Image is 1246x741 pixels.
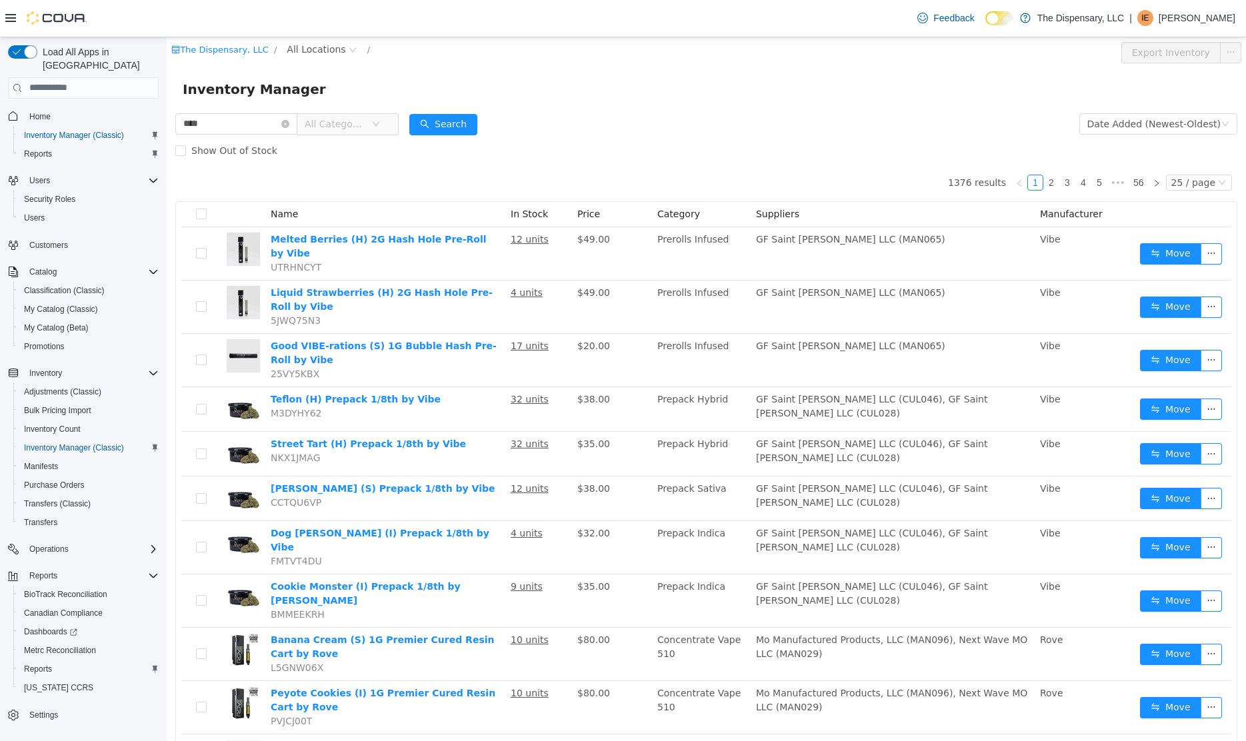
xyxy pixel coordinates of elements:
span: Manufacturer [873,171,936,182]
span: Mo Manufactured Products, LLC (MAN096), Next Wave MO LLC (MAN029) [589,650,861,675]
button: icon: swapMove [973,361,1035,382]
span: Metrc Reconciliation [24,645,96,656]
button: Reports [24,568,63,584]
span: Purchase Orders [24,480,85,490]
li: 5 [925,137,941,153]
u: 32 units [344,401,382,412]
span: My Catalog (Classic) [19,301,159,317]
div: 25 / page [1005,138,1049,153]
span: BioTrack Reconciliation [19,586,159,602]
span: Inventory Manager (Classic) [19,440,159,456]
button: Catalog [24,264,62,280]
a: Adjustments (Classic) [19,384,107,400]
i: icon: down [1051,141,1059,151]
input: Dark Mode [985,11,1013,25]
u: 10 units [344,650,382,661]
button: Inventory Count [13,420,164,438]
u: 12 units [344,197,382,207]
span: Catalog [24,264,159,280]
p: | [1129,10,1132,26]
span: Inventory [29,368,62,378]
span: Vibe [873,250,894,261]
td: Concentrate Vape 510 [485,644,584,697]
button: Users [3,171,164,190]
a: 5 [925,138,940,153]
span: All Categories [138,80,199,93]
span: PVJCJ00T [104,678,145,689]
span: Adjustments (Classic) [24,386,101,397]
span: IE [1141,10,1149,26]
span: Adjustments (Classic) [19,384,159,400]
span: Classification (Classic) [19,283,159,299]
button: Users [24,173,55,189]
span: Settings [29,710,58,720]
button: Export Inventory [955,5,1054,26]
a: Bulk Pricing Import [19,402,97,418]
div: Isaac Estes-Jones [1137,10,1153,26]
a: Inventory Manager (Classic) [19,440,129,456]
span: / [201,7,203,17]
button: Customers [3,235,164,255]
u: 12 units [344,446,382,456]
button: Operations [3,540,164,558]
i: icon: right [986,142,994,150]
span: Inventory Count [19,421,159,437]
button: Users [13,209,164,227]
span: Classification (Classic) [24,285,105,296]
a: 4 [909,138,924,153]
td: Prepack Hybrid [485,394,584,439]
span: $80.00 [411,597,443,608]
span: In Stock [344,171,381,182]
button: icon: ellipsis [1034,313,1055,334]
a: Transfers [19,514,63,530]
a: Cookie Monster (I) Prepack 1/8th by [PERSON_NAME] [104,544,294,568]
button: icon: ellipsis [1034,606,1055,628]
p: The Dispensary, LLC [1037,10,1124,26]
button: icon: swapMove [973,450,1035,472]
a: 1 [861,138,876,153]
span: Users [19,210,159,226]
img: Lemon Jeffery (S) Prepack 1/8th by Vibe hero shot [60,444,93,478]
span: Metrc Reconciliation [19,642,159,658]
td: Prerolls Infused [485,243,584,297]
img: Liquid Strawberries (H) 2G Hash Hole Pre-Roll by Vibe hero shot [60,249,93,282]
button: icon: swapMove [973,313,1035,334]
td: Concentrate Vape 510 [485,590,584,644]
a: My Catalog (Classic) [19,301,103,317]
div: Date Added (Newest-Oldest) [921,77,1054,97]
button: icon: ellipsis [1034,660,1055,681]
span: Mo Manufactured Products, LLC (MAN096), Next Wave MO LLC (MAN029) [589,597,861,622]
img: Cookie Monster (I) Prepack 1/8th by Vibe hero shot [60,542,93,576]
li: 1376 results [781,137,839,153]
span: Inventory Manager [16,41,167,63]
a: Peyote Cookies (I) 1G Premier Cured Resin Cart by Rove [104,650,329,675]
span: Rove [873,597,897,608]
td: Prepack Indica [485,537,584,590]
u: 17 units [344,303,382,314]
a: Melted Berries (H) 2G Hash Hole Pre-Roll by Vibe [104,197,320,221]
span: Vibe [873,357,894,367]
a: BioTrack Reconciliation [19,586,113,602]
span: Manifests [19,458,159,474]
button: icon: searchSearch [243,77,311,98]
span: Customers [24,237,159,253]
button: icon: swapMove [973,500,1035,521]
span: Users [24,173,159,189]
button: Settings [3,705,164,724]
span: GF Saint [PERSON_NAME] LLC (CUL046), GF Saint [PERSON_NAME] LLC (CUL028) [589,401,821,426]
button: Catalog [3,263,164,281]
span: Reports [29,570,57,581]
span: Reports [24,149,52,159]
button: icon: swapMove [973,406,1035,427]
img: Sherbet (H) 1G Cart by Rove hero shot [60,702,93,736]
span: CCTQU6VP [104,460,155,470]
img: Street Tart (H) Prepack 1/8th by Vibe hero shot [60,400,93,433]
button: Purchase Orders [13,476,164,494]
button: Operations [24,541,74,557]
span: ••• [941,137,962,153]
button: Transfers (Classic) [13,494,164,513]
button: icon: ellipsis [1034,500,1055,521]
button: Bulk Pricing Import [13,401,164,420]
span: Reports [24,664,52,674]
button: icon: ellipsis [1034,450,1055,472]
